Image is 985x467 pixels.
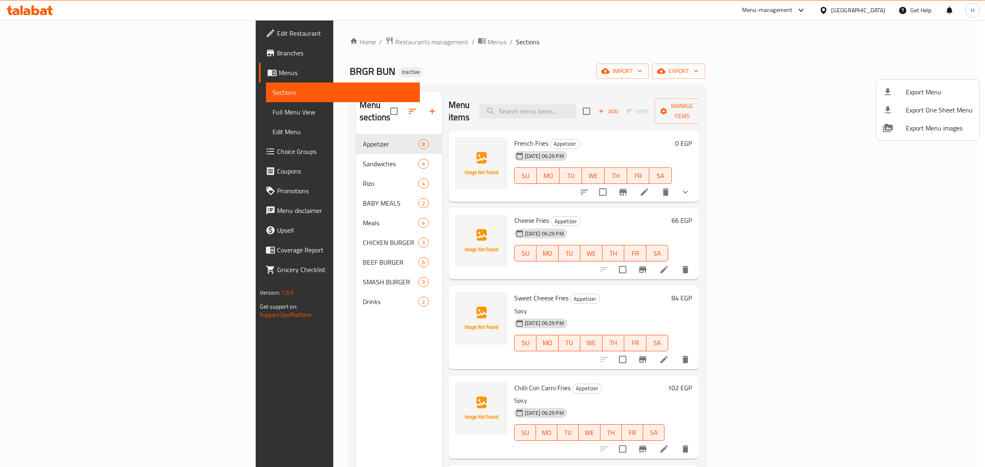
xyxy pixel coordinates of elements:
li: Export one sheet menu items [876,101,979,119]
li: Export Menu images [876,119,979,137]
span: Export Menu [906,87,973,97]
li: Export menu items [876,83,979,101]
span: Export Menu images [906,123,973,133]
span: Export One Sheet Menu [906,105,973,115]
